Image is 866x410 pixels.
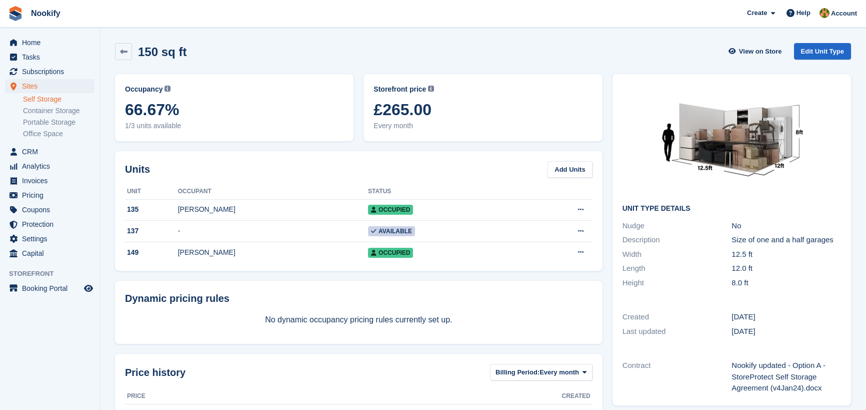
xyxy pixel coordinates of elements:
div: [DATE] [731,326,841,337]
a: Preview store [82,282,94,294]
span: Billing Period: [495,367,539,377]
span: Home [22,36,82,50]
a: menu [5,188,94,202]
div: [DATE] [731,311,841,323]
span: CRM [22,145,82,159]
a: menu [5,281,94,295]
span: Occupancy [125,84,162,95]
h2: Units [125,162,150,177]
a: menu [5,50,94,64]
th: Unit [125,184,178,200]
a: Add Units [547,161,592,178]
td: - [178,221,368,242]
div: [PERSON_NAME] [178,247,368,258]
div: Width [622,249,732,260]
a: View on Store [727,43,786,60]
span: Every month [373,121,592,131]
div: 149 [125,247,178,258]
h2: 150 sq ft [138,45,186,59]
span: Help [796,8,810,18]
a: menu [5,159,94,173]
span: Sites [22,79,82,93]
span: Invoices [22,174,82,188]
span: Analytics [22,159,82,173]
span: Storefront [9,269,99,279]
a: menu [5,203,94,217]
span: Settings [22,232,82,246]
a: Container Storage [23,106,94,116]
span: 66.67% [125,101,343,119]
div: Dynamic pricing rules [125,291,592,306]
a: Portable Storage [23,118,94,127]
th: Status [368,184,523,200]
span: Capital [22,246,82,260]
div: 12.5 ft [731,249,841,260]
span: Every month [539,367,579,377]
h2: Unit Type details [622,205,841,213]
p: No dynamic occupancy pricing rules currently set up. [125,314,592,326]
div: 12.0 ft [731,263,841,274]
span: Storefront price [373,84,426,95]
span: Occupied [368,205,413,215]
div: 137 [125,226,178,236]
span: Protection [22,217,82,231]
span: Tasks [22,50,82,64]
div: Height [622,277,732,289]
span: Coupons [22,203,82,217]
a: menu [5,79,94,93]
div: No [731,220,841,232]
th: Occupant [178,184,368,200]
span: Available [368,226,415,236]
a: Office Space [23,129,94,139]
div: 8.0 ft [731,277,841,289]
a: menu [5,36,94,50]
th: Price [125,388,203,404]
span: Pricing [22,188,82,202]
img: 150.jpg [656,84,806,197]
a: menu [5,246,94,260]
span: 1/3 units available [125,121,343,131]
span: Account [831,9,857,19]
span: View on Store [739,47,782,57]
a: Self Storage [23,95,94,104]
a: menu [5,232,94,246]
span: Create [747,8,767,18]
img: icon-info-grey-7440780725fd019a000dd9b08b2336e03edf1995a4989e88bcd33f0948082b44.svg [164,86,170,92]
a: Edit Unit Type [794,43,851,60]
a: menu [5,217,94,231]
span: Occupied [368,248,413,258]
div: Last updated [622,326,732,337]
div: Description [622,234,732,246]
span: Booking Portal [22,281,82,295]
div: Nudge [622,220,732,232]
div: Length [622,263,732,274]
button: Billing Period: Every month [490,364,592,380]
span: Subscriptions [22,65,82,79]
div: Contract [622,360,732,394]
img: stora-icon-8386f47178a22dfd0bd8f6a31ec36ba5ce8667c1dd55bd0f319d3a0aa187defe.svg [8,6,23,21]
a: menu [5,65,94,79]
div: Nookify updated - Option A - StoreProtect Self Storage Agreement (v4Jan24).docx [731,360,841,394]
img: Tim [819,8,829,18]
span: Price history [125,365,185,380]
a: menu [5,174,94,188]
div: Created [622,311,732,323]
div: [PERSON_NAME] [178,204,368,215]
a: Nookify [27,5,64,22]
div: Size of one and a half garages [731,234,841,246]
span: Created [562,391,590,400]
a: menu [5,145,94,159]
img: icon-info-grey-7440780725fd019a000dd9b08b2336e03edf1995a4989e88bcd33f0948082b44.svg [428,86,434,92]
div: 135 [125,204,178,215]
span: £265.00 [373,101,592,119]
